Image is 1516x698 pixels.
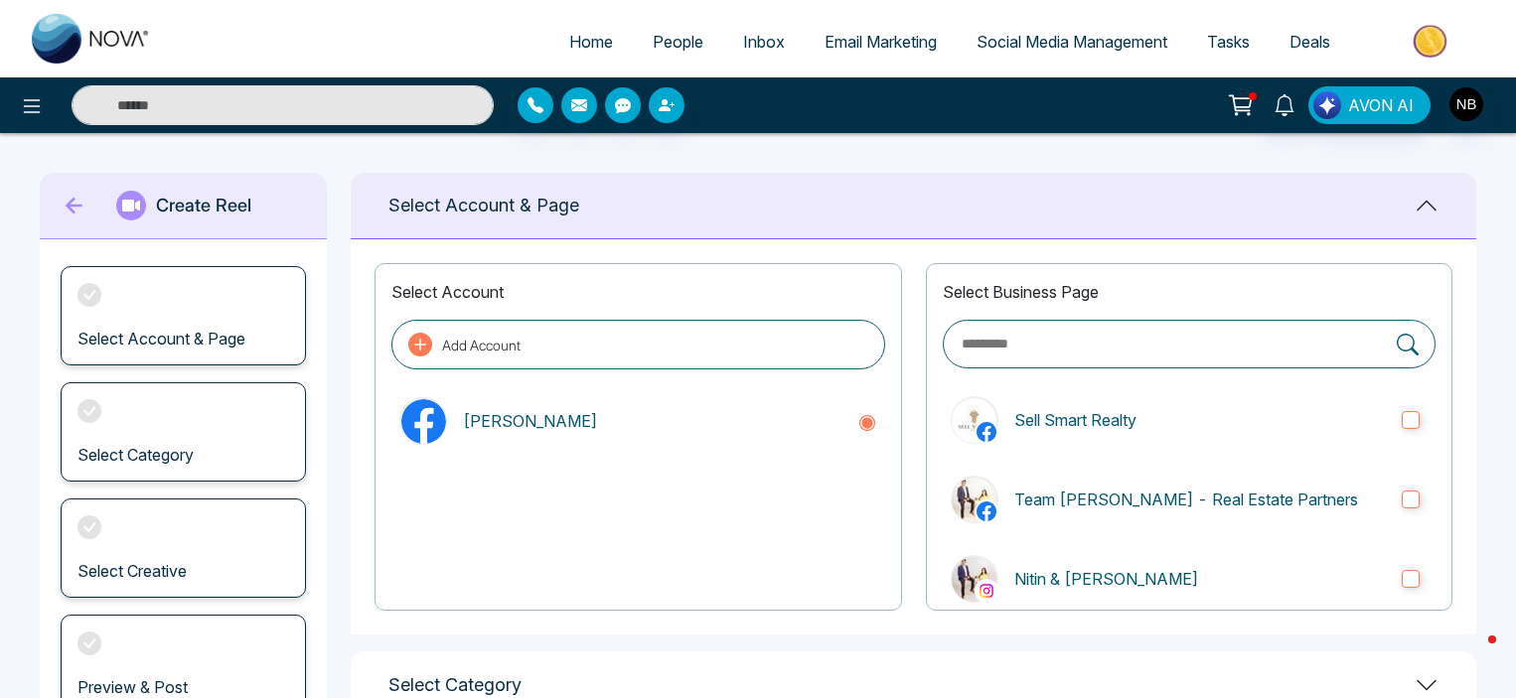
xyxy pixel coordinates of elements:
img: Team Bhutani - Real Estate Partners [952,478,996,522]
h3: Select Category [77,446,194,465]
img: Sell Smart Realty [952,398,996,443]
h3: Select Creative [77,562,187,581]
img: User Avatar [1449,87,1483,121]
p: Add Account [442,335,521,355]
iframe: Intercom live chat [1448,630,1496,678]
p: Team [PERSON_NAME] - Real Estate Partners [1014,488,1386,511]
span: Email Marketing [825,32,937,52]
h3: Preview & Post [77,678,188,697]
a: Deals [1270,23,1350,61]
span: Social Media Management [977,32,1167,52]
span: Inbox [743,32,785,52]
p: Nitin & [PERSON_NAME] [1014,567,1386,591]
input: Sell Smart RealtySell Smart Realty [1402,411,1420,429]
h1: Create Reel [156,195,251,216]
p: Sell Smart Realty [1014,408,1386,432]
a: People [633,23,723,61]
span: Deals [1289,32,1330,52]
img: Nova CRM Logo [32,14,151,64]
button: Add Account [391,320,884,369]
a: Email Marketing [805,23,957,61]
input: instagramNitin & Surbhi BhutaniNitin & [PERSON_NAME] [1402,570,1420,588]
h3: Select Account & Page [77,330,245,349]
span: AVON AI [1348,93,1414,117]
img: Lead Flow [1313,91,1341,119]
input: Team Bhutani - Real Estate PartnersTeam [PERSON_NAME] - Real Estate Partners [1402,490,1420,508]
span: Tasks [1207,32,1250,52]
img: Nitin & Surbhi Bhutani [952,557,996,602]
a: Home [549,23,633,61]
a: Social Media Management [957,23,1187,61]
button: AVON AI [1308,86,1431,124]
img: instagram [977,581,996,601]
a: Inbox [723,23,805,61]
span: People [653,32,703,52]
p: Select Account [391,280,884,304]
span: Home [569,32,613,52]
h1: Select Account & Page [388,195,579,216]
p: [PERSON_NAME] [463,409,840,433]
img: Market-place.gif [1360,19,1504,64]
a: Tasks [1187,23,1270,61]
p: Select Business Page [943,280,1436,304]
h1: Select Category [388,674,522,696]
